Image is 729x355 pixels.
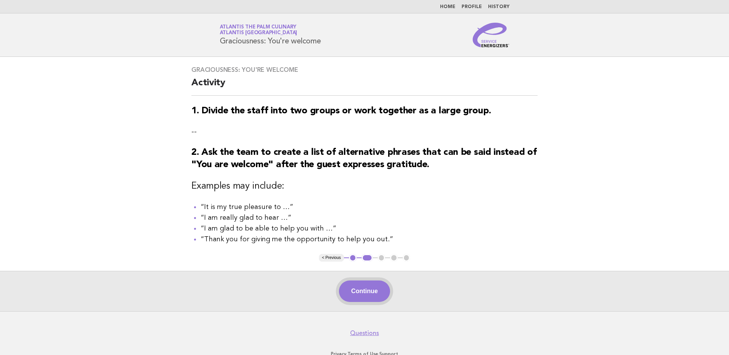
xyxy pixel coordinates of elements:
img: Service Energizers [473,23,510,47]
li: “I am really glad to hear …” [201,212,538,223]
button: < Previous [319,254,344,262]
li: “It is my true pleasure to …” [201,202,538,212]
span: Atlantis [GEOGRAPHIC_DATA] [220,31,297,36]
h1: Graciousness: You're welcome [220,25,321,45]
button: Continue [339,280,390,302]
strong: 2. Ask the team to create a list of alternative phrases that can be said instead of "You are welc... [191,148,536,169]
button: 1 [349,254,357,262]
h3: Examples may include: [191,180,538,192]
a: Questions [350,329,379,337]
p: -- [191,126,538,137]
li: “Thank you for giving me the opportunity to help you out.” [201,234,538,245]
a: Home [440,5,455,9]
h2: Activity [191,77,538,96]
a: History [488,5,510,9]
a: Profile [462,5,482,9]
strong: 1. Divide the staff into two groups or work together as a large group. [191,106,491,116]
h3: Graciousness: You're welcome [191,66,538,74]
li: “I am glad to be able to help you with …” [201,223,538,234]
button: 2 [362,254,373,262]
a: Atlantis The Palm CulinaryAtlantis [GEOGRAPHIC_DATA] [220,25,297,35]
